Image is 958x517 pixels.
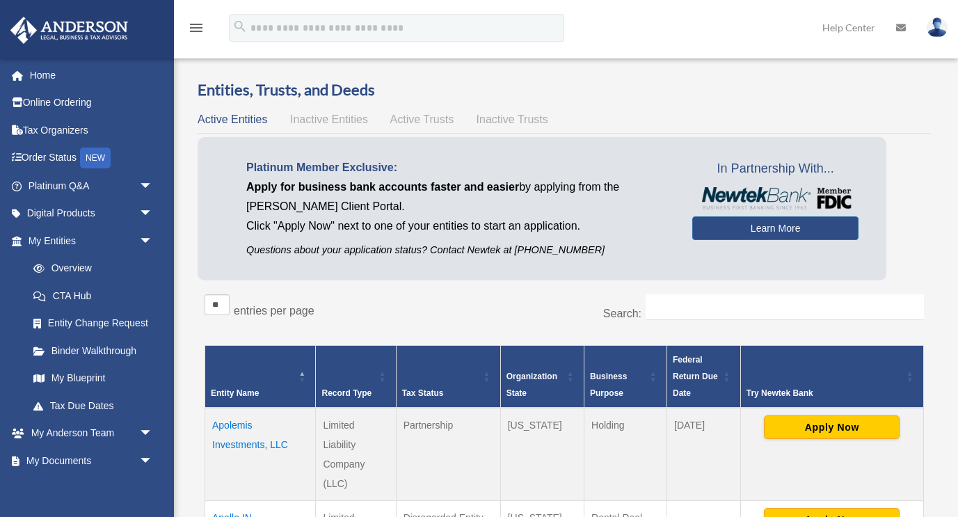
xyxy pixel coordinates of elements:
[692,216,859,240] a: Learn More
[584,408,667,501] td: Holding
[747,385,902,401] div: Try Newtek Bank
[603,308,641,319] label: Search:
[234,305,314,317] label: entries per page
[740,346,923,408] th: Try Newtek Bank : Activate to sort
[10,420,174,447] a: My Anderson Teamarrow_drop_down
[211,388,259,398] span: Entity Name
[246,158,671,177] p: Platinum Member Exclusive:
[290,113,368,125] span: Inactive Entities
[500,346,584,408] th: Organization State: Activate to sort
[667,408,741,501] td: [DATE]
[80,148,111,168] div: NEW
[699,187,852,209] img: NewtekBankLogoSM.png
[500,408,584,501] td: [US_STATE]
[188,24,205,36] a: menu
[10,89,174,117] a: Online Ordering
[10,200,174,228] a: Digital Productsarrow_drop_down
[246,177,671,216] p: by applying from the [PERSON_NAME] Client Portal.
[10,227,167,255] a: My Entitiesarrow_drop_down
[188,19,205,36] i: menu
[19,392,167,420] a: Tax Due Dates
[692,158,859,180] span: In Partnership With...
[205,408,316,501] td: Apolemis Investments, LLC
[396,408,500,501] td: Partnership
[19,255,160,283] a: Overview
[19,310,167,337] a: Entity Change Request
[198,79,931,101] h3: Entities, Trusts, and Deeds
[590,372,627,398] span: Business Purpose
[927,17,948,38] img: User Pic
[246,181,519,193] span: Apply for business bank accounts faster and easier
[139,227,167,255] span: arrow_drop_down
[390,113,454,125] span: Active Trusts
[316,346,396,408] th: Record Type: Activate to sort
[10,447,174,475] a: My Documentsarrow_drop_down
[673,355,718,398] span: Federal Return Due Date
[246,241,671,259] p: Questions about your application status? Contact Newtek at [PHONE_NUMBER]
[19,365,167,392] a: My Blueprint
[6,17,132,44] img: Anderson Advisors Platinum Portal
[246,216,671,236] p: Click "Apply Now" next to one of your entities to start an application.
[19,282,167,310] a: CTA Hub
[139,200,167,228] span: arrow_drop_down
[139,447,167,475] span: arrow_drop_down
[477,113,548,125] span: Inactive Trusts
[321,388,372,398] span: Record Type
[205,346,316,408] th: Entity Name: Activate to invert sorting
[396,346,500,408] th: Tax Status: Activate to sort
[19,337,167,365] a: Binder Walkthrough
[10,61,174,89] a: Home
[10,116,174,144] a: Tax Organizers
[139,420,167,448] span: arrow_drop_down
[506,372,557,398] span: Organization State
[10,172,174,200] a: Platinum Q&Aarrow_drop_down
[584,346,667,408] th: Business Purpose: Activate to sort
[764,415,900,439] button: Apply Now
[139,172,167,200] span: arrow_drop_down
[316,408,396,501] td: Limited Liability Company (LLC)
[402,388,444,398] span: Tax Status
[667,346,741,408] th: Federal Return Due Date: Activate to sort
[10,144,174,173] a: Order StatusNEW
[198,113,267,125] span: Active Entities
[232,19,248,34] i: search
